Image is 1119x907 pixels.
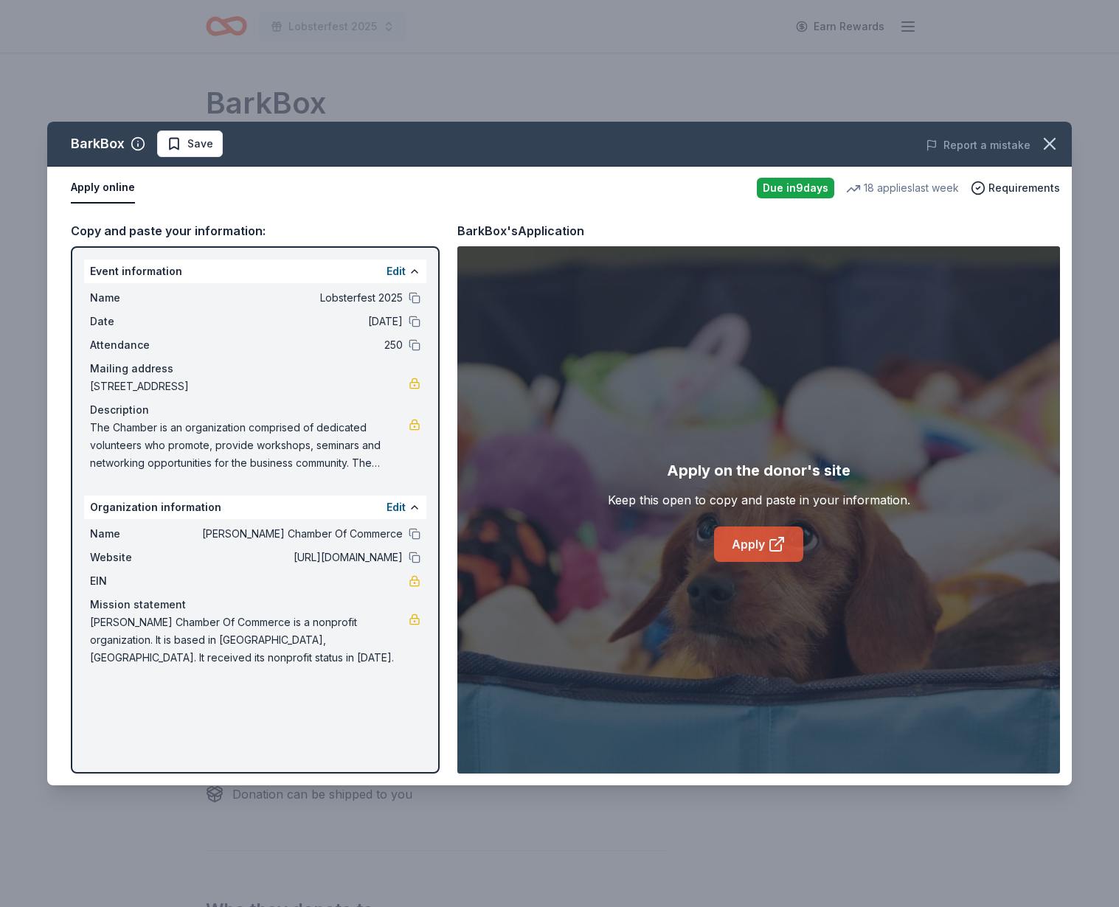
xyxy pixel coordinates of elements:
div: Keep this open to copy and paste in your information. [608,491,910,509]
span: Name [90,289,189,307]
span: [STREET_ADDRESS] [90,378,409,395]
button: Requirements [971,179,1060,197]
span: [DATE] [189,313,403,330]
span: [URL][DOMAIN_NAME] [189,549,403,566]
button: Edit [387,498,406,516]
div: Mission statement [90,596,420,614]
span: [PERSON_NAME] Chamber Of Commerce [189,525,403,543]
span: EIN [90,572,189,590]
button: Report a mistake [926,136,1030,154]
button: Apply online [71,173,135,204]
span: The Chamber is an organization comprised of dedicated volunteers who promote, provide workshops, ... [90,419,409,472]
div: Description [90,401,420,419]
span: Requirements [988,179,1060,197]
div: BarkBox [71,132,125,156]
span: Name [90,525,189,543]
button: Save [157,131,223,157]
span: Website [90,549,189,566]
div: Copy and paste your information: [71,221,440,240]
span: Date [90,313,189,330]
div: BarkBox's Application [457,221,584,240]
a: Apply [714,527,803,562]
div: 18 applies last week [846,179,959,197]
span: Lobsterfest 2025 [189,289,403,307]
div: Event information [84,260,426,283]
span: Attendance [90,336,189,354]
span: [PERSON_NAME] Chamber Of Commerce is a nonprofit organization. It is based in [GEOGRAPHIC_DATA], ... [90,614,409,667]
div: Due in 9 days [757,178,834,198]
button: Edit [387,263,406,280]
div: Mailing address [90,360,420,378]
span: Save [187,135,213,153]
div: Organization information [84,496,426,519]
div: Apply on the donor's site [667,459,850,482]
span: 250 [189,336,403,354]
